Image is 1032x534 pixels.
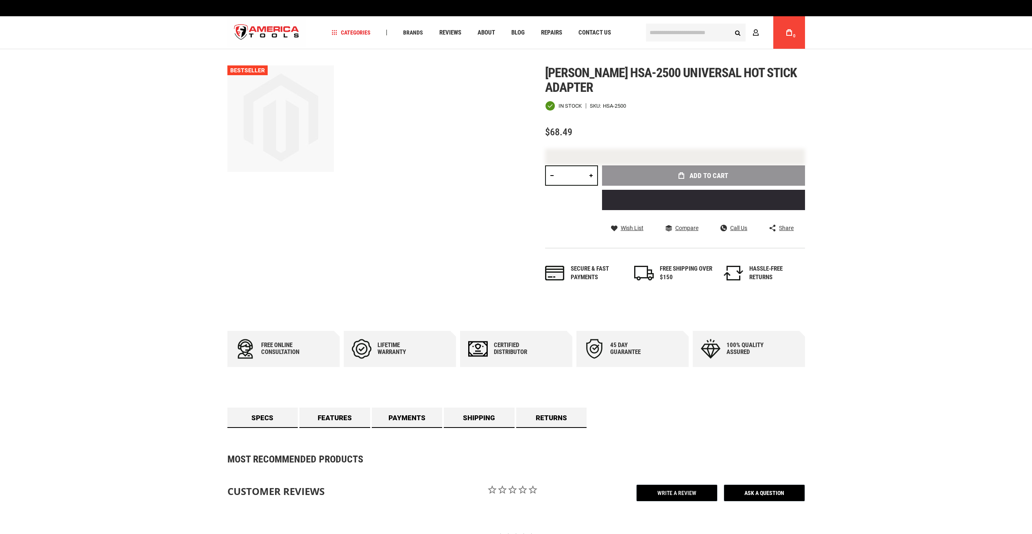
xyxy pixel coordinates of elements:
img: payments [545,266,565,280]
span: Blog [511,30,525,36]
div: Lifetime warranty [377,342,426,356]
div: Free online consultation [261,342,310,356]
a: Blog [508,27,528,38]
div: 45 day Guarantee [610,342,659,356]
img: shipping [634,266,654,280]
a: Features [299,408,370,428]
span: Repairs [541,30,562,36]
a: Contact Us [575,27,615,38]
div: Availability [545,101,582,111]
a: Specs [227,408,298,428]
img: main product photo [227,65,334,172]
span: Call Us [730,225,747,231]
span: [PERSON_NAME] hsa-2500 universal hot stick adapter [545,65,797,95]
span: About [478,30,495,36]
div: HSA-2500 [603,103,626,109]
span: $68.49 [545,126,572,138]
img: returns [724,266,743,280]
span: Compare [675,225,698,231]
span: Categories [332,30,371,35]
div: FREE SHIPPING OVER $150 [660,265,713,282]
strong: Most Recommended Products [227,454,777,464]
a: Repairs [537,27,566,38]
a: Returns [516,408,587,428]
a: Call Us [720,224,747,232]
div: 100% quality assured [727,342,775,356]
a: Reviews [436,27,465,38]
a: Shipping [444,408,515,428]
span: Share [779,225,794,231]
span: In stock [559,103,582,109]
a: Categories [328,27,374,38]
span: Contact Us [578,30,611,36]
strong: SKU [590,103,603,109]
span: Reviews [439,30,461,36]
a: Brands [399,27,427,38]
img: America Tools [227,17,306,48]
span: Brands [403,30,423,35]
div: Customer Reviews [227,484,345,498]
span: 0 [793,34,796,38]
span: Ask a Question [724,484,805,501]
button: Search [730,25,746,40]
a: store logo [227,17,306,48]
a: Wish List [611,224,644,232]
div: Secure & fast payments [571,265,624,282]
span: Wish List [621,225,644,231]
a: 0 [781,16,797,49]
div: HASSLE-FREE RETURNS [749,265,802,282]
a: Payments [372,408,443,428]
a: About [474,27,499,38]
a: Compare [665,224,698,232]
span: Write a Review [636,484,718,501]
div: Certified Distributor [494,342,543,356]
